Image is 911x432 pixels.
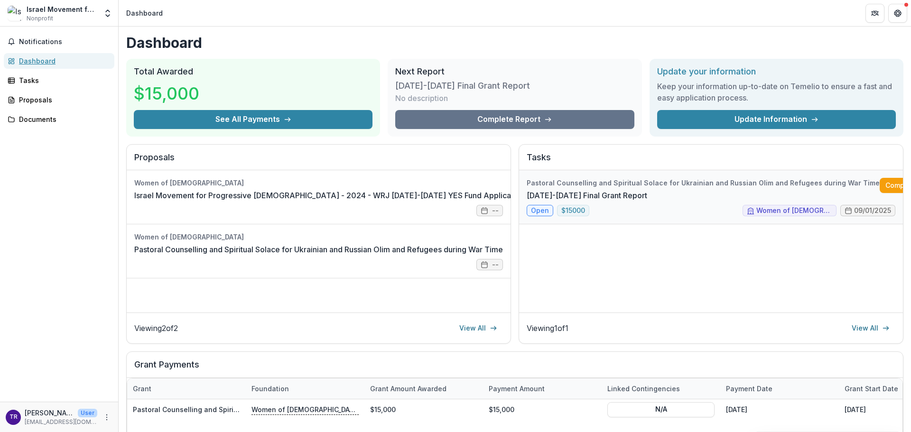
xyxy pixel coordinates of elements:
[27,4,97,14] div: Israel Movement for Progressive [DEMOGRAPHIC_DATA]
[720,399,839,420] div: [DATE]
[527,322,568,334] p: Viewing 1 of 1
[395,92,448,104] p: No description
[127,384,157,394] div: Grant
[8,6,23,21] img: Israel Movement for Progressive Judaism
[527,190,647,201] a: [DATE]-[DATE] Final Grant Report
[134,81,205,106] h3: $15,000
[127,378,246,399] div: Grant
[483,378,602,399] div: Payment Amount
[19,75,107,85] div: Tasks
[483,384,550,394] div: Payment Amount
[395,66,634,77] h2: Next Report
[527,152,895,170] h2: Tasks
[246,384,295,394] div: Foundation
[364,378,483,399] div: Grant amount awarded
[657,66,896,77] h2: Update your information
[122,6,167,20] nav: breadcrumb
[483,399,602,420] div: $15,000
[19,95,107,105] div: Proposals
[657,110,896,129] a: Update Information
[602,378,720,399] div: Linked Contingencies
[25,408,74,418] p: [PERSON_NAME]
[133,405,481,414] a: Pastoral Counselling and Spiritual Solace for Ukrainian and Russian Olim and Refugees during War ...
[720,378,839,399] div: Payment date
[4,34,114,49] button: Notifications
[101,4,114,23] button: Open entity switcher
[846,321,895,336] a: View All
[27,14,53,23] span: Nonprofit
[888,4,907,23] button: Get Help
[246,378,364,399] div: Foundation
[364,399,483,420] div: $15,000
[134,190,524,201] a: Israel Movement for Progressive [DEMOGRAPHIC_DATA] - 2024 - WRJ [DATE]-[DATE] YES Fund Application
[607,402,715,417] button: N/A
[454,321,503,336] a: View All
[134,110,372,129] button: See All Payments
[134,322,178,334] p: Viewing 2 of 2
[126,34,903,51] h1: Dashboard
[126,8,163,18] div: Dashboard
[19,56,107,66] div: Dashboard
[4,111,114,127] a: Documents
[720,384,778,394] div: Payment date
[251,404,359,414] p: Women of [DEMOGRAPHIC_DATA]
[4,92,114,108] a: Proposals
[134,244,503,255] a: Pastoral Counselling and Spiritual Solace for Ukrainian and Russian Olim and Refugees during War ...
[4,53,114,69] a: Dashboard
[78,409,97,417] p: User
[134,359,895,377] h2: Grant Payments
[25,418,97,426] p: [EMAIL_ADDRESS][DOMAIN_NAME]
[395,81,530,91] h3: [DATE]-[DATE] Final Grant Report
[101,412,112,423] button: More
[9,414,18,420] div: Tamar Roig
[134,66,372,77] h2: Total Awarded
[657,81,896,103] h3: Keep your information up-to-date on Temelio to ensure a fast and easy application process.
[865,4,884,23] button: Partners
[19,38,111,46] span: Notifications
[395,110,634,129] a: Complete Report
[602,384,686,394] div: Linked Contingencies
[839,384,904,394] div: Grant start date
[19,114,107,124] div: Documents
[364,384,452,394] div: Grant amount awarded
[134,152,503,170] h2: Proposals
[4,73,114,88] a: Tasks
